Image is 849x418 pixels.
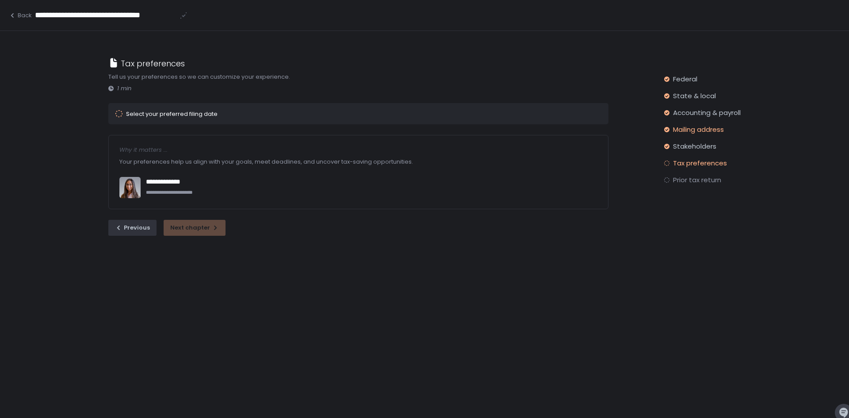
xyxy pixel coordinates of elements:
div: 1 min [108,84,608,92]
div: Your preferences help us align with your goals, meet deadlines, and uncover tax-saving opportunit... [119,154,597,170]
div: Select your preferred filing date [126,111,218,117]
h1: Tax preferences [121,58,185,69]
button: Previous [108,220,157,236]
div: Why it matters ... [119,146,597,154]
span: Tax preferences [673,159,727,168]
span: Mailing address [673,125,724,134]
button: Back [9,12,32,19]
div: Previous [115,224,150,232]
span: Stakeholders [673,142,716,151]
span: State & local [673,92,716,100]
span: Federal [673,75,697,84]
span: Accounting & payroll [673,108,741,117]
span: Prior tax return [673,176,721,184]
div: Tell us your preferences so we can customize your experience. [108,73,608,81]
